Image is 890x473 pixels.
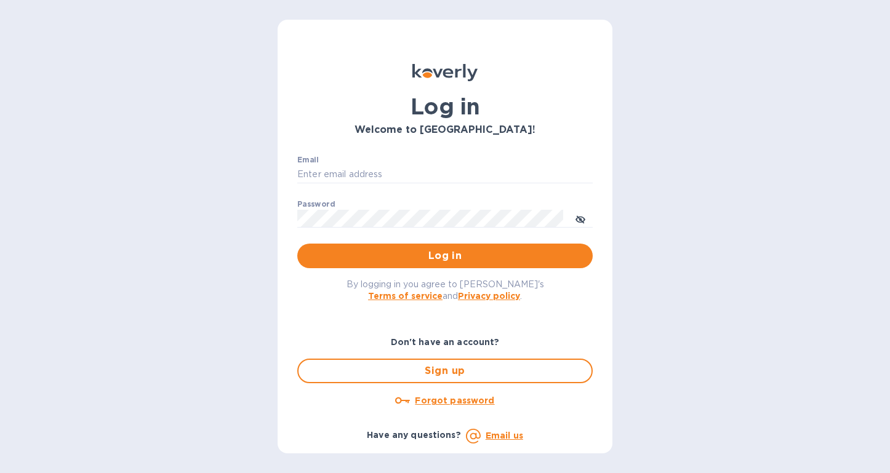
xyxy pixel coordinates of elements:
[297,201,335,208] label: Password
[297,124,593,136] h3: Welcome to [GEOGRAPHIC_DATA]!
[415,395,494,405] u: Forgot password
[568,206,593,231] button: toggle password visibility
[367,430,461,440] b: Have any questions?
[368,291,443,301] a: Terms of service
[347,279,544,301] span: By logging in you agree to [PERSON_NAME]'s and .
[297,93,593,119] h1: Log in
[486,431,523,440] a: Email us
[297,244,593,268] button: Log in
[391,337,500,347] b: Don't have an account?
[297,359,593,383] button: Sign up
[307,248,583,263] span: Log in
[412,64,478,81] img: Koverly
[297,165,593,184] input: Enter email address
[297,156,319,164] label: Email
[308,364,582,378] span: Sign up
[458,291,520,301] a: Privacy policy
